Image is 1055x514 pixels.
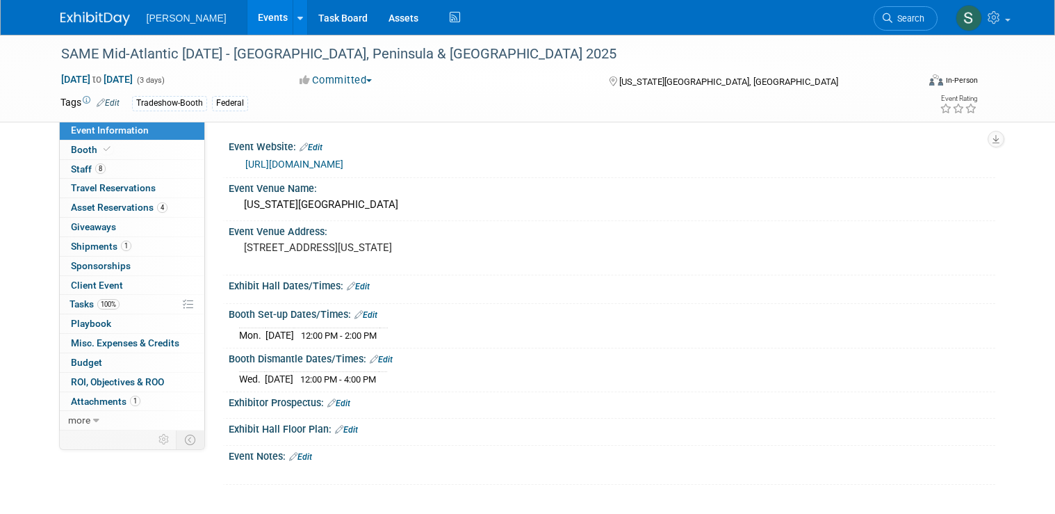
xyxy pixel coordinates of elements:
a: Travel Reservations [60,179,204,198]
div: In-Person [945,75,978,86]
a: Asset Reservations4 [60,198,204,217]
td: Toggle Event Tabs [176,431,204,449]
span: 12:00 PM - 2:00 PM [301,330,377,341]
a: Edit [335,425,358,435]
span: Search [892,13,924,24]
span: [US_STATE][GEOGRAPHIC_DATA], [GEOGRAPHIC_DATA] [619,77,838,87]
a: Event Information [60,121,204,140]
a: Booth [60,140,204,159]
span: 12:00 PM - 4:00 PM [300,374,376,385]
div: Event Notes: [229,446,995,464]
span: Booth [71,144,113,155]
a: Tasks100% [60,295,204,314]
button: Committed [295,73,377,88]
a: Client Event [60,276,204,295]
a: Edit [347,282,370,291]
a: Edit [300,143,322,152]
i: Booth reservation complete [104,145,111,153]
div: Federal [212,96,248,111]
a: Playbook [60,314,204,333]
a: Giveaways [60,218,204,236]
a: ROI, Objectives & ROO [60,373,204,392]
span: Client Event [71,280,123,291]
a: more [60,411,204,430]
a: Search [874,6,938,31]
div: Tradeshow-Booth [132,96,207,111]
span: 8 [95,163,106,174]
a: Edit [370,355,393,364]
a: Edit [327,399,350,408]
a: Misc. Expenses & Credits [60,334,204,353]
td: Tags [60,95,120,111]
div: Event Website: [229,136,995,154]
span: more [68,415,90,426]
span: to [90,74,104,85]
span: Misc. Expenses & Credits [71,337,179,348]
a: [URL][DOMAIN_NAME] [245,159,343,170]
a: Edit [97,98,120,108]
td: [DATE] [265,372,293,387]
div: Exhibit Hall Dates/Times: [229,275,995,294]
td: Wed. [239,372,265,387]
span: 1 [130,396,140,406]
div: Event Rating [940,95,977,102]
span: Giveaways [71,221,116,232]
span: ROI, Objectives & ROO [71,376,164,387]
div: Booth Set-up Dates/Times: [229,304,995,322]
a: Sponsorships [60,257,204,275]
span: Budget [71,357,102,368]
a: Staff8 [60,160,204,179]
div: Exhibitor Prospectus: [229,392,995,410]
a: Attachments1 [60,392,204,411]
span: Attachments [71,396,140,407]
span: Asset Reservations [71,202,167,213]
span: (3 days) [136,76,165,85]
td: Personalize Event Tab Strip [152,431,177,449]
a: Budget [60,353,204,372]
span: Playbook [71,318,111,329]
div: SAME Mid-Atlantic [DATE] - [GEOGRAPHIC_DATA], Peninsula & [GEOGRAPHIC_DATA] 2025 [56,42,900,67]
img: Sharon Aurelio [956,5,982,31]
div: Event Venue Address: [229,221,995,239]
span: [DATE] [DATE] [60,73,133,86]
span: Event Information [71,125,149,136]
span: Staff [71,163,106,175]
td: [DATE] [265,328,294,342]
img: ExhibitDay [60,12,130,26]
div: Event Venue Name: [229,178,995,195]
span: Tasks [69,298,120,310]
a: Edit [354,310,377,320]
span: Sponsorships [71,260,131,271]
span: 4 [157,202,167,213]
img: Format-Inperson.png [929,74,943,86]
span: 1 [121,241,131,251]
div: Booth Dismantle Dates/Times: [229,348,995,367]
span: 100% [97,299,120,310]
div: Event Format [842,72,978,93]
span: Shipments [71,241,131,252]
span: Travel Reservations [71,182,156,193]
pre: [STREET_ADDRESS][US_STATE] [244,241,533,254]
a: Edit [289,452,312,462]
div: Exhibit Hall Floor Plan: [229,419,995,437]
td: Mon. [239,328,265,342]
a: Shipments1 [60,237,204,256]
div: [US_STATE][GEOGRAPHIC_DATA] [239,194,985,216]
span: [PERSON_NAME] [147,13,227,24]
